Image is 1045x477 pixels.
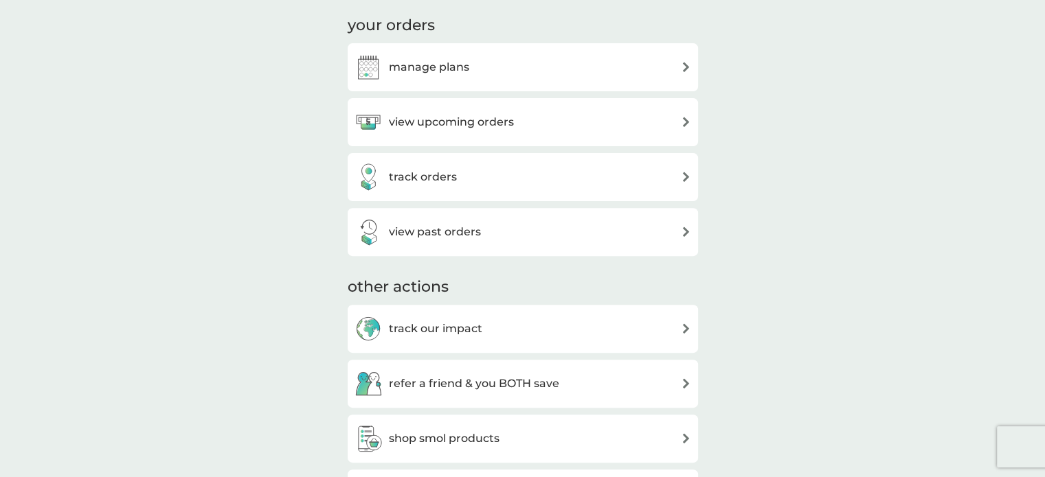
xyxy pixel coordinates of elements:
img: arrow right [681,433,691,443]
h3: view past orders [389,223,481,241]
img: arrow right [681,62,691,72]
h3: other actions [348,277,449,298]
img: arrow right [681,378,691,388]
h3: track our impact [389,320,482,338]
img: arrow right [681,172,691,182]
img: arrow right [681,226,691,237]
h3: view upcoming orders [389,113,514,131]
img: arrow right [681,117,691,127]
img: arrow right [681,323,691,334]
h3: shop smol products [389,430,499,447]
h3: refer a friend & you BOTH save [389,375,559,393]
h3: manage plans [389,58,469,76]
h3: track orders [389,168,457,186]
h3: your orders [348,15,435,36]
